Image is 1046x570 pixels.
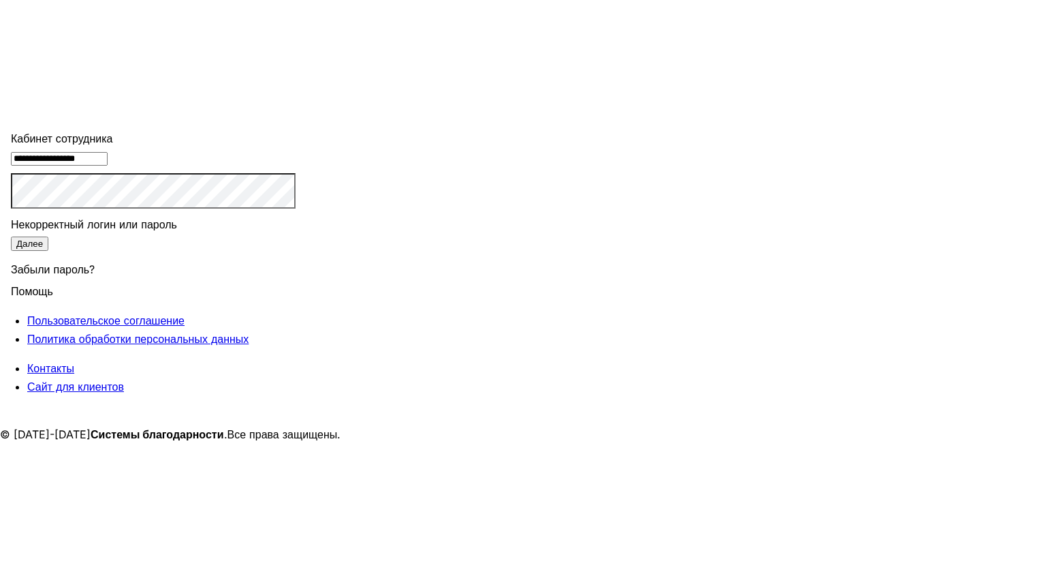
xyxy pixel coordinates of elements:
strong: Системы благодарности [91,427,224,441]
div: Забыли пароль? [11,252,296,282]
span: Помощь [11,276,53,298]
span: Все права защищены. [227,427,341,441]
a: Контакты [27,361,74,375]
a: Пользовательское соглашение [27,314,185,327]
div: Кабинет сотрудника [11,130,296,148]
div: Некорректный логин или пароль [11,215,296,234]
a: Сайт для клиентов [27,380,124,393]
button: Далее [11,237,48,251]
a: Политика обработки персональных данных [27,332,249,346]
